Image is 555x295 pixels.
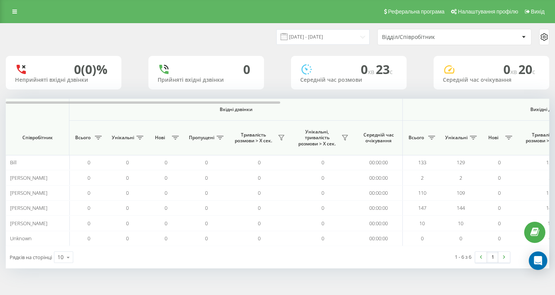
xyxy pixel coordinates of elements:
[321,235,324,242] span: 0
[321,220,324,227] span: 0
[421,174,424,181] span: 2
[390,67,393,76] span: c
[189,135,214,141] span: Пропущені
[10,254,52,261] span: Рядків на сторінці
[57,253,64,261] div: 10
[150,135,170,141] span: Нові
[382,34,474,40] div: Відділ/Співробітник
[498,174,501,181] span: 0
[484,135,503,141] span: Нові
[126,220,129,227] span: 0
[457,204,465,211] span: 144
[112,135,134,141] span: Унікальні
[165,189,167,196] span: 0
[498,235,501,242] span: 0
[258,159,261,166] span: 0
[165,220,167,227] span: 0
[457,189,465,196] span: 109
[376,61,393,78] span: 23
[355,155,403,170] td: 00:00:00
[503,61,518,78] span: 0
[407,135,426,141] span: Всього
[355,231,403,246] td: 00:00:00
[487,252,498,263] a: 1
[321,204,324,211] span: 0
[258,220,261,227] span: 0
[243,62,250,77] div: 0
[455,253,471,261] div: 1 - 6 з 6
[165,174,167,181] span: 0
[295,129,339,147] span: Унікальні, тривалість розмови > Х сек.
[12,135,62,141] span: Співробітник
[231,132,276,144] span: Тривалість розмови > Х сек.
[126,174,129,181] span: 0
[126,189,129,196] span: 0
[388,8,445,15] span: Реферальна програма
[459,235,462,242] span: 0
[87,174,90,181] span: 0
[165,204,167,211] span: 0
[205,174,208,181] span: 0
[205,204,208,211] span: 0
[10,189,47,196] span: [PERSON_NAME]
[419,220,425,227] span: 10
[458,220,463,227] span: 10
[87,220,90,227] span: 0
[10,159,17,166] span: Bill
[87,189,90,196] span: 0
[126,235,129,242] span: 0
[73,135,92,141] span: Всього
[532,67,535,76] span: c
[421,235,424,242] span: 0
[518,61,535,78] span: 20
[205,189,208,196] span: 0
[368,67,376,76] span: хв
[15,77,112,83] div: Неприйняті вхідні дзвінки
[355,185,403,201] td: 00:00:00
[443,77,540,83] div: Середній час очікування
[498,159,501,166] span: 0
[258,235,261,242] span: 0
[10,235,32,242] span: Unknown
[205,220,208,227] span: 0
[126,204,129,211] span: 0
[458,8,518,15] span: Налаштування профілю
[158,77,255,83] div: Прийняті вхідні дзвінки
[10,220,47,227] span: [PERSON_NAME]
[205,235,208,242] span: 0
[205,159,208,166] span: 0
[529,251,547,270] div: Open Intercom Messenger
[457,159,465,166] span: 129
[89,106,382,113] span: Вхідні дзвінки
[531,8,545,15] span: Вихід
[87,159,90,166] span: 0
[165,235,167,242] span: 0
[165,159,167,166] span: 0
[321,159,324,166] span: 0
[459,174,462,181] span: 2
[87,204,90,211] span: 0
[355,216,403,231] td: 00:00:00
[498,220,501,227] span: 0
[445,135,468,141] span: Унікальні
[355,201,403,216] td: 00:00:00
[418,204,426,211] span: 147
[321,189,324,196] span: 0
[258,204,261,211] span: 0
[360,132,397,144] span: Середній час очікування
[418,159,426,166] span: 133
[510,67,518,76] span: хв
[10,174,47,181] span: [PERSON_NAME]
[361,61,376,78] span: 0
[258,189,261,196] span: 0
[74,62,108,77] div: 0 (0)%
[126,159,129,166] span: 0
[258,174,261,181] span: 0
[300,77,397,83] div: Середній час розмови
[498,204,501,211] span: 0
[321,174,324,181] span: 0
[87,235,90,242] span: 0
[355,170,403,185] td: 00:00:00
[498,189,501,196] span: 0
[418,189,426,196] span: 110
